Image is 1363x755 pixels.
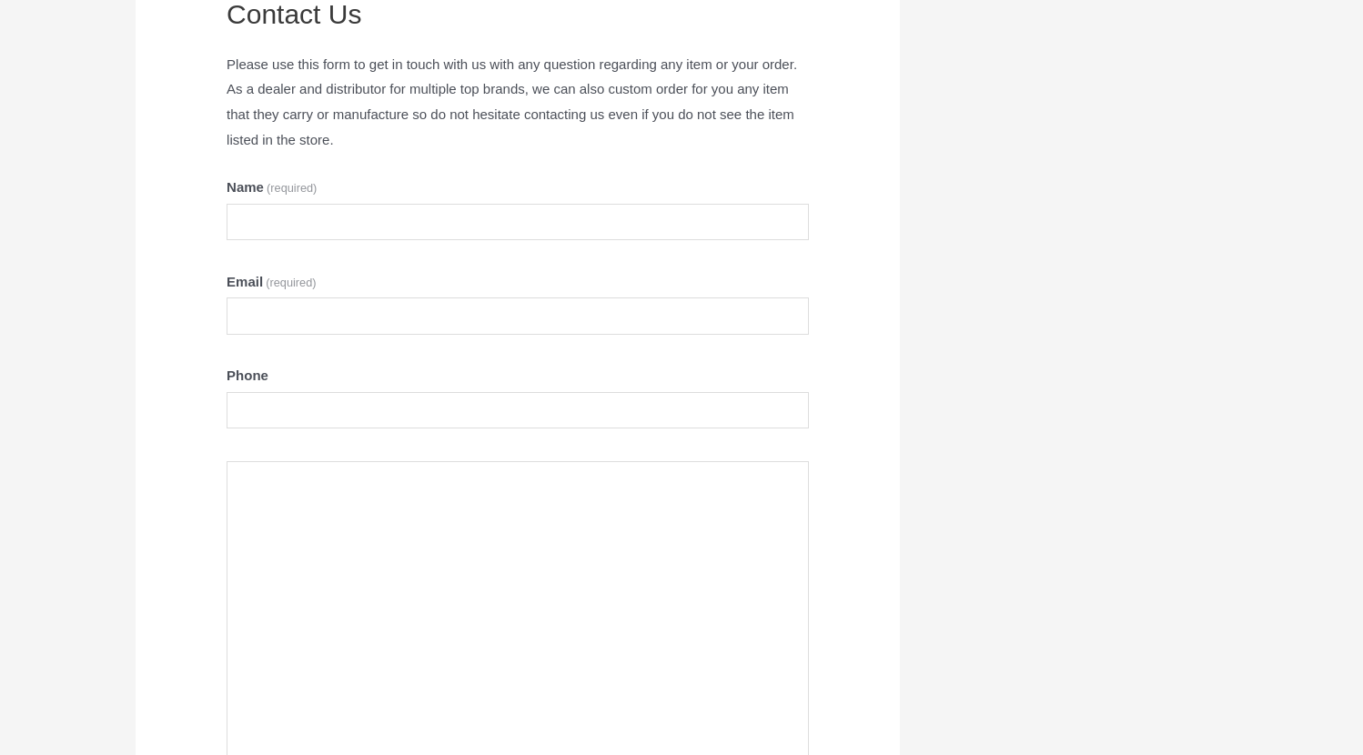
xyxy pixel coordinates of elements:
[227,363,809,388] label: Phone
[266,276,316,289] span: (required)
[267,181,317,195] span: (required)
[227,269,809,295] label: Email
[227,52,809,153] p: Please use this form to get in touch with us with any question regarding any item or your order. ...
[227,175,809,200] label: Name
